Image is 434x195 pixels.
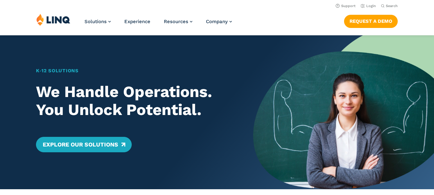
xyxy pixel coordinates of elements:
a: Solutions [84,19,111,24]
h1: K‑12 Solutions [36,67,235,75]
img: LINQ | K‑12 Software [36,13,70,26]
span: Company [206,19,228,24]
a: Company [206,19,232,24]
nav: Button Navigation [344,13,398,28]
span: Resources [164,19,188,24]
a: Request a Demo [344,15,398,28]
a: Experience [124,19,150,24]
span: Solutions [84,19,107,24]
span: Search [386,4,398,8]
img: Home Banner [253,35,434,189]
a: Login [361,4,376,8]
a: Resources [164,19,192,24]
h2: We Handle Operations. You Unlock Potential. [36,83,235,119]
nav: Primary Navigation [84,13,232,35]
a: Explore Our Solutions [36,137,131,152]
button: Open Search Bar [381,4,398,8]
a: Support [336,4,356,8]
